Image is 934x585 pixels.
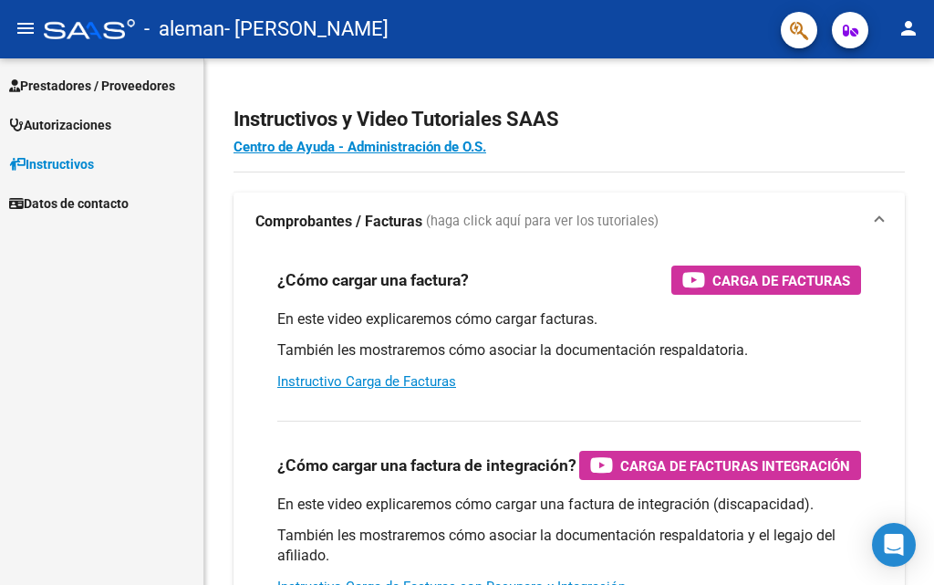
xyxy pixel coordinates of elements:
span: Prestadores / Proveedores [9,76,175,96]
a: Centro de Ayuda - Administración de O.S. [233,139,486,155]
strong: Comprobantes / Facturas [255,212,422,232]
span: - aleman [144,9,224,49]
p: En este video explicaremos cómo cargar una factura de integración (discapacidad). [277,495,861,515]
button: Carga de Facturas Integración [579,451,861,480]
mat-icon: person [898,17,919,39]
h3: ¿Cómo cargar una factura de integración? [277,453,576,478]
span: Carga de Facturas Integración [620,454,850,477]
p: En este video explicaremos cómo cargar facturas. [277,309,861,329]
span: - [PERSON_NAME] [224,9,389,49]
span: Instructivos [9,154,94,174]
span: Autorizaciones [9,115,111,135]
span: (haga click aquí para ver los tutoriales) [426,212,659,232]
button: Carga de Facturas [671,266,861,295]
h3: ¿Cómo cargar una factura? [277,267,469,293]
mat-icon: menu [15,17,36,39]
p: También les mostraremos cómo asociar la documentación respaldatoria. [277,340,861,360]
span: Carga de Facturas [712,269,850,292]
a: Instructivo Carga de Facturas [277,373,456,390]
mat-expansion-panel-header: Comprobantes / Facturas (haga click aquí para ver los tutoriales) [233,193,905,251]
div: Open Intercom Messenger [872,523,916,567]
p: También les mostraremos cómo asociar la documentación respaldatoria y el legajo del afiliado. [277,526,861,566]
h2: Instructivos y Video Tutoriales SAAS [233,102,905,137]
span: Datos de contacto [9,193,129,214]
